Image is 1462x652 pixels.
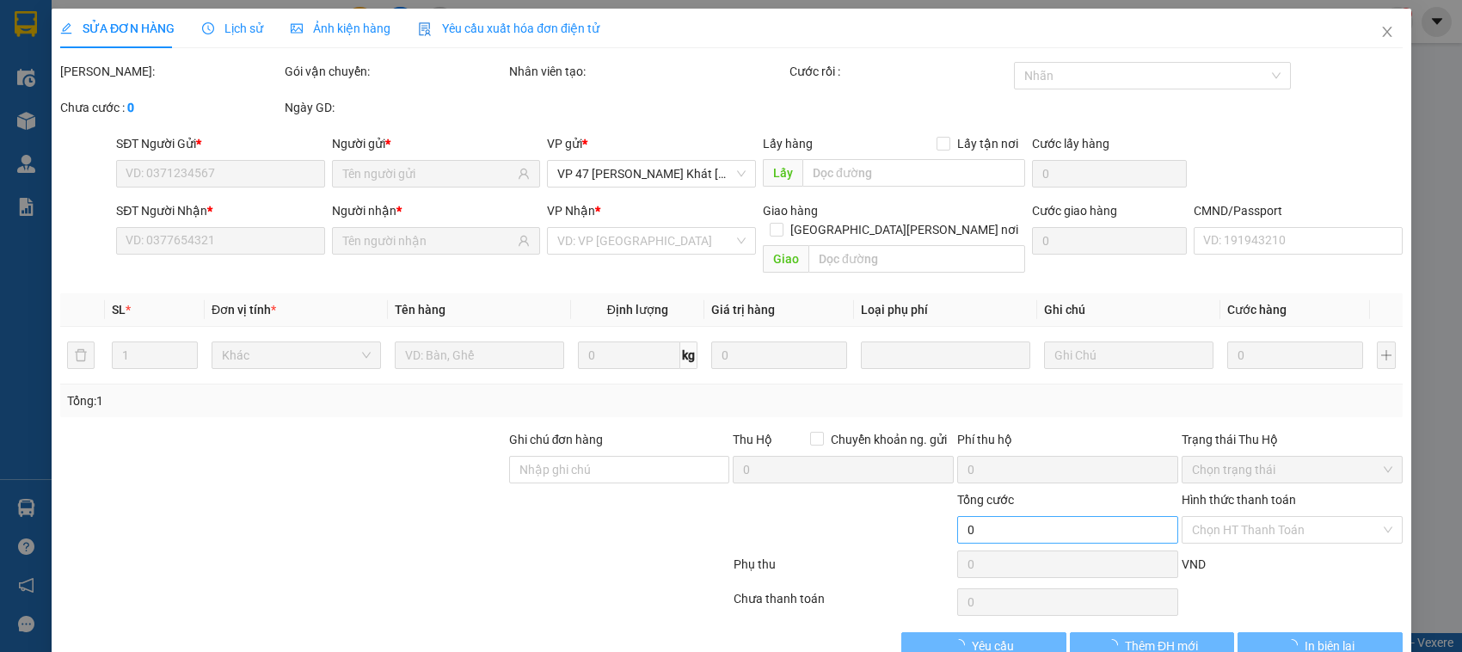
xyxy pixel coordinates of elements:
[1363,9,1411,57] button: Close
[394,303,445,317] span: Tên hàng
[508,62,785,81] div: Nhân viên tạo:
[1286,639,1305,651] span: loading
[763,204,818,218] span: Giao hàng
[1032,160,1187,188] input: Cước lấy hàng
[1182,557,1206,571] span: VND
[1032,227,1187,255] input: Cước giao hàng
[418,22,599,35] span: Yêu cầu xuất hóa đơn điện tử
[547,134,756,153] div: VP gửi
[1182,430,1403,449] div: Trạng thái Thu Hộ
[116,201,325,220] div: SĐT Người Nhận
[1380,25,1394,39] span: close
[1192,457,1392,483] span: Chọn trạng thái
[116,134,325,153] div: SĐT Người Gửi
[67,391,565,410] div: Tổng: 1
[508,433,603,446] label: Ghi chú đơn hàng
[508,456,729,483] input: Ghi chú đơn hàng
[802,159,1025,187] input: Dọc đường
[547,204,595,218] span: VP Nhận
[1182,493,1296,507] label: Hình thức thanh toán
[341,231,514,250] input: Tên người nhận
[710,303,774,317] span: Giá trị hàng
[1377,341,1396,369] button: plus
[60,98,281,117] div: Chưa cước :
[1036,293,1219,327] th: Ghi chú
[606,303,667,317] span: Định lượng
[1226,303,1286,317] span: Cước hàng
[953,639,972,651] span: loading
[394,341,563,369] input: VD: Bàn, Ghế
[331,201,540,220] div: Người nhận
[291,22,303,34] span: picture
[202,22,263,35] span: Lịch sử
[331,134,540,153] div: Người gửi
[733,433,772,446] span: Thu Hộ
[341,164,514,183] input: Tên người gửi
[957,493,1014,507] span: Tổng cước
[957,430,1178,456] div: Phí thu hộ
[518,168,530,180] span: user
[824,430,954,449] span: Chuyển khoản ng. gửi
[67,341,95,369] button: delete
[60,22,72,34] span: edit
[1194,201,1403,220] div: CMND/Passport
[783,220,1025,239] span: [GEOGRAPHIC_DATA][PERSON_NAME] nơi
[763,159,802,187] span: Lấy
[1043,341,1213,369] input: Ghi Chú
[211,303,275,317] span: Đơn vị tính
[291,22,390,35] span: Ảnh kiện hàng
[111,303,125,317] span: SL
[221,342,370,368] span: Khác
[710,341,846,369] input: 0
[60,22,175,35] span: SỬA ĐƠN HÀNG
[950,134,1025,153] span: Lấy tận nơi
[679,341,697,369] span: kg
[1106,639,1125,651] span: loading
[60,62,281,81] div: [PERSON_NAME]:
[518,235,530,247] span: user
[284,98,505,117] div: Ngày GD:
[853,293,1036,327] th: Loại phụ phí
[808,245,1025,273] input: Dọc đường
[731,589,955,619] div: Chưa thanh toán
[127,101,134,114] b: 0
[1032,137,1109,151] label: Cước lấy hàng
[1032,204,1117,218] label: Cước giao hàng
[1226,341,1362,369] input: 0
[557,161,746,187] span: VP 47 Trần Khát Chân
[284,62,505,81] div: Gói vận chuyển:
[763,137,813,151] span: Lấy hàng
[789,62,1010,81] div: Cước rồi :
[202,22,214,34] span: clock-circle
[418,22,432,36] img: icon
[731,555,955,585] div: Phụ thu
[763,245,808,273] span: Giao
